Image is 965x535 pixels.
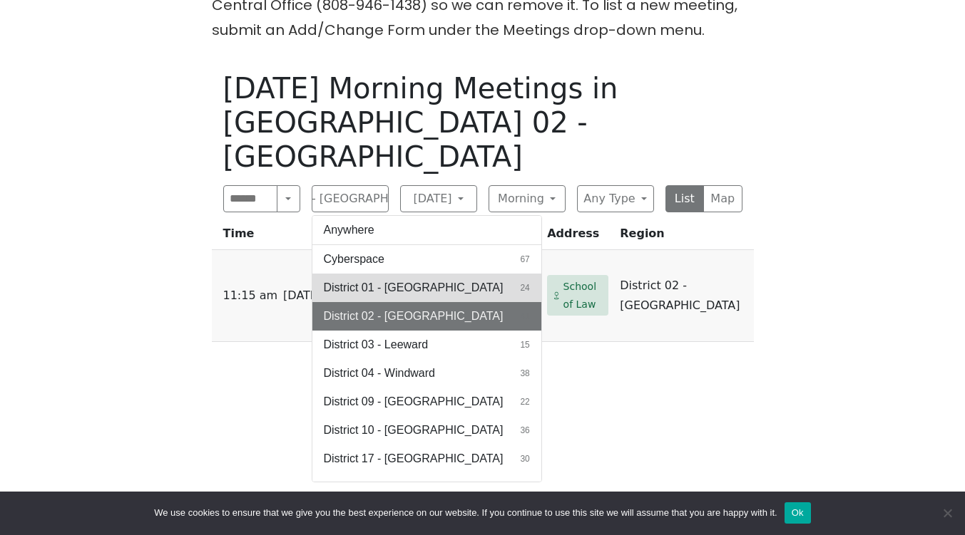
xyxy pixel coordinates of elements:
button: District 03 - Leeward15 results [312,331,541,359]
span: District 04 - Windward [324,365,435,382]
span: We use cookies to ensure that we give you the best experience on our website. If you continue to ... [154,506,777,520]
span: 30 results [520,452,529,465]
span: 38 results [520,367,529,380]
button: Any Type [577,185,654,212]
span: District 10 - [GEOGRAPHIC_DATA] [324,422,504,439]
button: Map [703,185,742,212]
span: School of Law [563,278,603,313]
div: District 02 - [GEOGRAPHIC_DATA] [312,215,542,483]
button: District 01 - [GEOGRAPHIC_DATA]24 results [312,274,541,302]
button: [DATE] [400,185,477,212]
input: Search [223,185,278,212]
span: 11:15 AM [223,286,278,306]
button: Cyberspace67 results [312,245,541,274]
button: List [665,185,705,212]
h1: [DATE] Morning Meetings in [GEOGRAPHIC_DATA] 02 - [GEOGRAPHIC_DATA] [223,71,742,174]
td: District 02 - [GEOGRAPHIC_DATA] [614,250,753,342]
span: 41 results [520,310,529,323]
span: District 09 - [GEOGRAPHIC_DATA] [324,393,504,410]
span: 1 result [525,481,530,494]
button: District 10 - [GEOGRAPHIC_DATA]36 results [312,416,541,445]
th: Address [541,224,614,250]
span: 22 results [520,395,529,408]
span: District 03 - Leeward [324,336,429,353]
span: [GEOGRAPHIC_DATA] [324,479,443,496]
button: [GEOGRAPHIC_DATA]1 result [312,473,541,502]
span: 36 results [520,424,529,437]
button: Ok [785,502,811,524]
span: [DATE] [283,286,322,306]
span: No [940,506,954,520]
button: District 02 - [GEOGRAPHIC_DATA]41 results [312,302,541,331]
span: District 01 - [GEOGRAPHIC_DATA] [324,279,504,296]
span: 15 results [520,338,529,351]
span: Cyberspace [324,251,384,268]
span: 67 results [520,253,529,266]
th: Region [614,224,753,250]
span: 24 results [520,281,529,294]
button: District 17 - [GEOGRAPHIC_DATA]30 results [312,445,541,473]
button: Search [277,185,300,212]
button: Morning [489,185,566,212]
button: District 02 - [GEOGRAPHIC_DATA] [312,185,389,212]
button: District 09 - [GEOGRAPHIC_DATA]22 results [312,388,541,416]
span: District 17 - [GEOGRAPHIC_DATA] [324,450,504,467]
button: Anywhere [312,216,541,244]
span: District 02 - [GEOGRAPHIC_DATA] [324,308,504,325]
th: Time [212,224,328,250]
button: District 04 - Windward38 results [312,359,541,388]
